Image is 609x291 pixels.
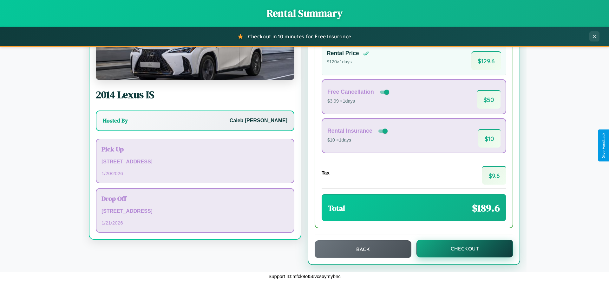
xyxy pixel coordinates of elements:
h3: Total [328,203,345,213]
p: [STREET_ADDRESS] [101,157,289,167]
h3: Pick Up [101,144,289,154]
p: Caleb [PERSON_NAME] [230,116,287,125]
p: 1 / 21 / 2026 [101,218,289,227]
img: Lexus IS [96,17,294,80]
button: Checkout [416,240,513,257]
button: Back [315,240,411,258]
p: [STREET_ADDRESS] [101,207,289,216]
h3: Hosted By [103,117,128,124]
p: Support ID: mfck9ot56vcs6ymybnc [268,272,341,281]
h3: Drop Off [101,194,289,203]
p: $10 × 1 days [327,136,389,144]
h2: 2014 Lexus IS [96,88,294,102]
p: 1 / 20 / 2026 [101,169,289,178]
span: $ 129.6 [471,51,501,70]
span: Checkout in 10 minutes for Free Insurance [248,33,351,40]
div: Give Feedback [601,133,606,158]
span: $ 50 [477,90,501,109]
h4: Rental Price [327,50,359,57]
span: $ 189.6 [472,201,500,215]
span: $ 9.6 [482,166,506,185]
h4: Rental Insurance [327,128,372,134]
h1: Rental Summary [6,6,603,20]
span: $ 10 [478,129,501,148]
h4: Tax [322,170,330,175]
h4: Free Cancellation [327,89,374,95]
p: $3.99 × 1 days [327,97,390,105]
p: $ 120 × 1 days [327,58,369,66]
